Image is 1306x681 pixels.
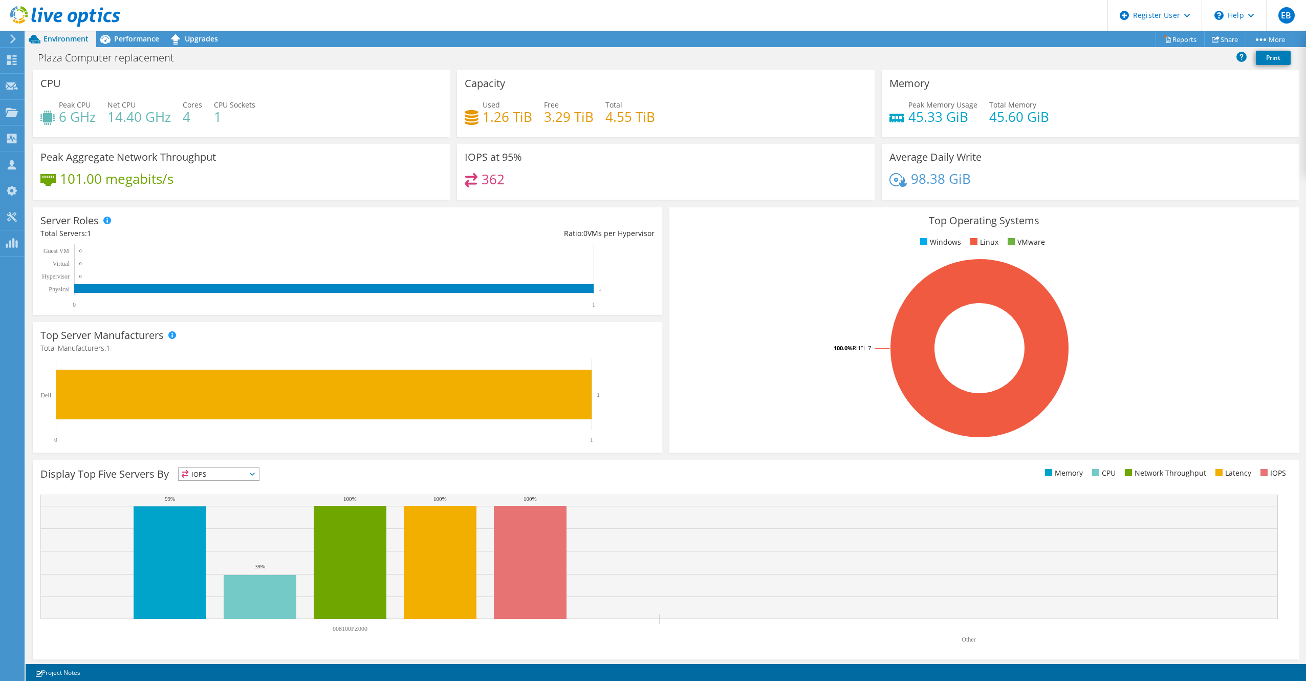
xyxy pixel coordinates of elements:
[918,237,961,248] li: Windows
[483,100,500,110] span: Used
[1258,467,1286,479] li: IOPS
[107,100,136,110] span: Net CPU
[989,111,1049,122] h4: 45.60 GiB
[214,111,255,122] h4: 1
[1122,467,1206,479] li: Network Throughput
[889,152,982,163] h3: Average Daily Write
[908,100,977,110] span: Peak Memory Usage
[1256,51,1291,65] a: Print
[597,392,600,398] text: 1
[40,228,347,239] div: Total Servers:
[40,330,164,341] h3: Top Server Manufacturers
[605,111,655,122] h4: 4.55 TiB
[1156,31,1205,47] a: Reports
[165,496,175,502] text: 99%
[40,152,216,163] h3: Peak Aggregate Network Throughput
[1214,11,1224,20] svg: \n
[1042,467,1083,479] li: Memory
[43,34,89,44] span: Environment
[59,100,91,110] span: Peak CPU
[79,261,82,266] text: 0
[333,625,367,632] text: 008100PZ000
[911,173,971,184] h4: 98.38 GiB
[599,287,601,292] text: 1
[106,343,110,353] span: 1
[889,78,929,89] h3: Memory
[524,496,537,502] text: 100%
[214,100,255,110] span: CPU Sockets
[1204,31,1246,47] a: Share
[483,111,532,122] h4: 1.26 TiB
[583,228,587,238] span: 0
[590,436,593,443] text: 1
[968,237,998,248] li: Linux
[183,100,202,110] span: Cores
[73,301,76,308] text: 0
[40,392,51,399] text: Dell
[347,228,655,239] div: Ratio: VMs per Hypervisor
[1278,7,1295,24] span: EB
[544,100,559,110] span: Free
[49,286,70,293] text: Physical
[1213,467,1251,479] li: Latency
[605,100,622,110] span: Total
[40,343,655,354] h4: Total Manufacturers:
[60,173,173,184] h4: 101.00 megabits/s
[544,111,594,122] h4: 3.29 TiB
[465,152,522,163] h3: IOPS at 95%
[908,111,977,122] h4: 45.33 GiB
[79,248,82,253] text: 0
[853,344,871,352] tspan: RHEL 7
[54,436,57,443] text: 0
[465,78,505,89] h3: Capacity
[185,34,218,44] span: Upgrades
[482,174,505,185] h4: 362
[43,247,69,254] text: Guest VM
[592,301,595,308] text: 1
[834,344,853,352] tspan: 100.0%
[989,100,1036,110] span: Total Memory
[179,468,259,480] span: IOPS
[40,78,61,89] h3: CPU
[1090,467,1116,479] li: CPU
[42,273,70,280] text: Hypervisor
[1246,31,1293,47] a: More
[33,52,190,63] h1: Plaza Computer replacement
[433,496,447,502] text: 100%
[40,215,99,226] h3: Server Roles
[87,228,91,238] span: 1
[59,111,96,122] h4: 6 GHz
[1005,237,1045,248] li: VMware
[28,666,88,679] a: Project Notes
[107,111,171,122] h4: 14.40 GHz
[183,111,202,122] h4: 4
[677,215,1291,226] h3: Top Operating Systems
[343,496,357,502] text: 100%
[114,34,159,44] span: Performance
[962,636,975,643] text: Other
[79,274,82,279] text: 0
[53,260,70,267] text: Virtual
[255,563,265,569] text: 39%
